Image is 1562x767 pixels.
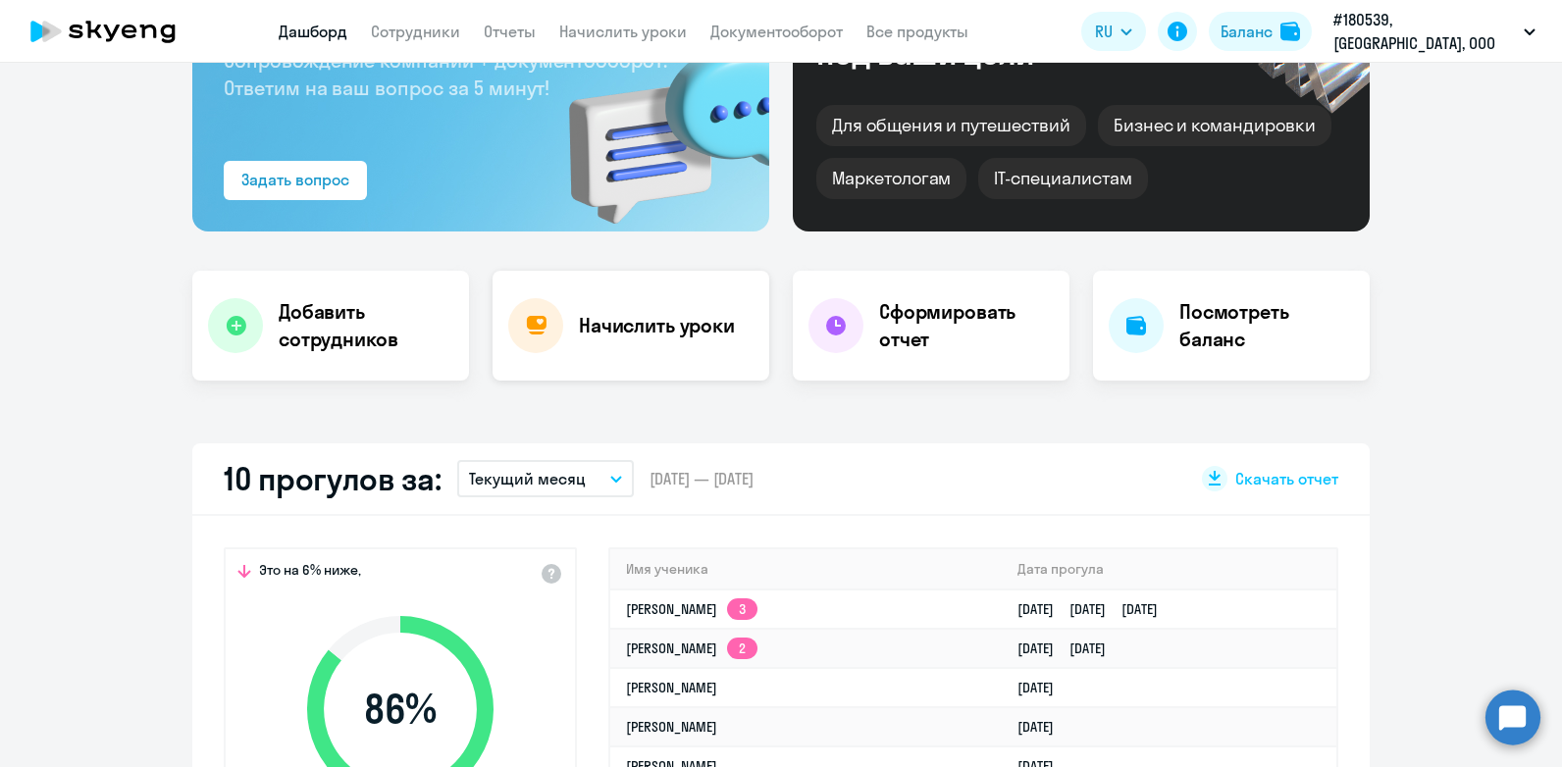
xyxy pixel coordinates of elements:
h4: Сформировать отчет [879,298,1054,353]
a: Отчеты [484,22,536,41]
button: Текущий месяц [457,460,634,497]
a: Документооборот [710,22,843,41]
h2: 10 прогулов за: [224,459,442,498]
p: #180539, [GEOGRAPHIC_DATA], ООО [1333,8,1516,55]
a: [DATE] [1017,718,1069,736]
div: IT-специалистам [978,158,1147,199]
span: RU [1095,20,1113,43]
h4: Добавить сотрудников [279,298,453,353]
a: [PERSON_NAME]2 [626,639,757,657]
img: bg-img [541,11,769,231]
a: [DATE][DATE][DATE] [1017,600,1173,618]
app-skyeng-badge: 3 [727,598,757,620]
div: Бизнес и командировки [1098,105,1331,146]
button: #180539, [GEOGRAPHIC_DATA], ООО [1324,8,1545,55]
span: 86 % [287,686,513,733]
div: Курсы английского под ваши цели [816,3,1152,70]
th: Дата прогула [1002,549,1336,589]
app-skyeng-badge: 2 [727,638,757,659]
span: [DATE] — [DATE] [650,468,754,489]
div: Маркетологам [816,158,966,199]
a: Все продукты [866,22,968,41]
div: Баланс [1221,20,1273,43]
a: [PERSON_NAME]3 [626,600,757,618]
a: [PERSON_NAME] [626,718,717,736]
a: [DATE][DATE] [1017,639,1121,657]
p: Текущий месяц [469,467,586,490]
th: Имя ученика [610,549,1002,589]
img: balance [1280,22,1300,41]
span: Это на 6% ниже, [259,561,361,585]
a: Начислить уроки [559,22,687,41]
h4: Начислить уроки [579,312,735,339]
div: Для общения и путешествий [816,105,1086,146]
a: [DATE] [1017,679,1069,696]
h4: Посмотреть баланс [1179,298,1354,353]
a: [PERSON_NAME] [626,679,717,696]
a: Сотрудники [371,22,460,41]
button: RU [1081,12,1146,51]
span: Скачать отчет [1235,468,1338,489]
button: Задать вопрос [224,161,367,200]
div: Задать вопрос [241,168,349,191]
a: Дашборд [279,22,347,41]
button: Балансbalance [1209,12,1312,51]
